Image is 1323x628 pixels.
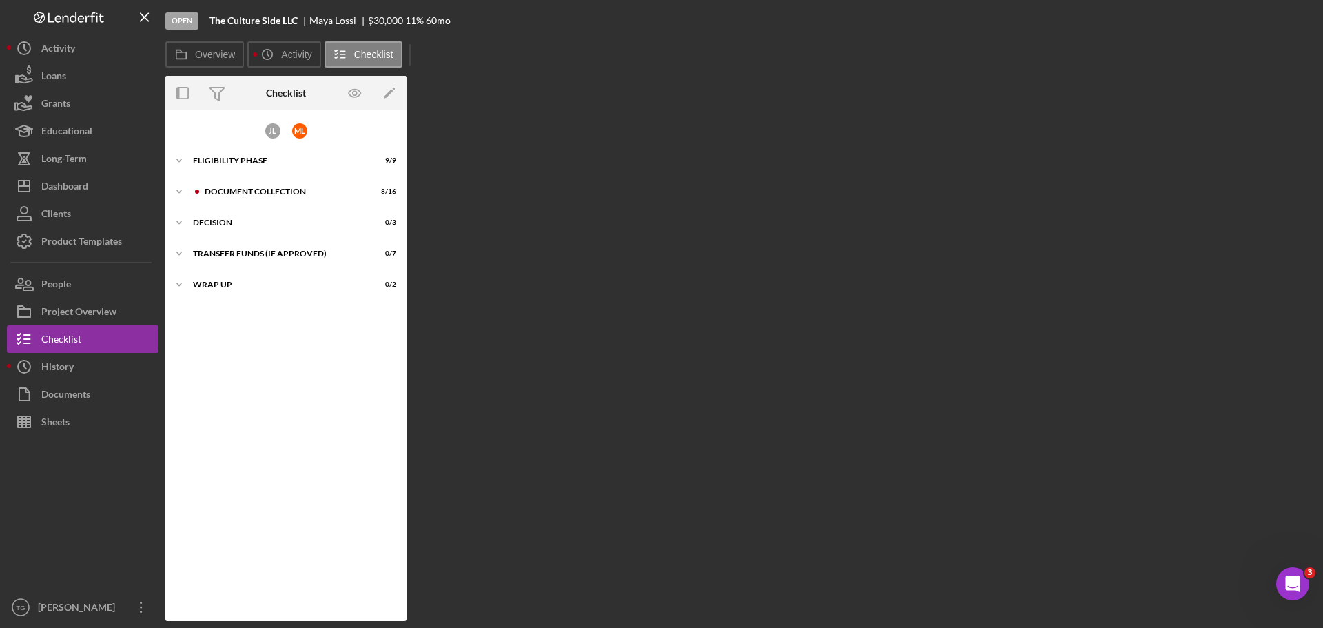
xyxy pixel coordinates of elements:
[193,281,362,289] div: Wrap Up
[7,62,158,90] button: Loans
[325,41,402,68] button: Checklist
[41,381,90,412] div: Documents
[7,90,158,117] button: Grants
[34,594,124,625] div: [PERSON_NAME]
[7,594,158,621] button: TG[PERSON_NAME]
[41,172,88,203] div: Dashboard
[193,219,362,227] div: Decision
[41,325,81,356] div: Checklist
[7,270,158,298] button: People
[371,188,396,196] div: 8 / 16
[405,15,424,26] div: 11 %
[371,219,396,227] div: 0 / 3
[193,156,362,165] div: Eligibility Phase
[7,353,158,381] button: History
[1304,567,1315,578] span: 3
[165,41,244,68] button: Overview
[7,172,158,200] button: Dashboard
[266,88,306,99] div: Checklist
[7,145,158,172] button: Long-Term
[16,604,25,611] text: TG
[41,145,87,176] div: Long-Term
[41,408,70,439] div: Sheets
[41,200,71,231] div: Clients
[7,298,158,325] button: Project Overview
[368,14,403,26] span: $30,000
[371,250,396,258] div: 0 / 7
[292,123,307,139] div: M L
[209,15,298,26] b: The Culture Side LLC
[281,49,311,60] label: Activity
[193,250,362,258] div: Transfer Funds (If Approved)
[41,117,92,148] div: Educational
[371,281,396,289] div: 0 / 2
[41,298,116,329] div: Project Overview
[195,49,235,60] label: Overview
[7,381,158,408] button: Documents
[426,15,451,26] div: 60 mo
[205,188,362,196] div: Document Collection
[1276,567,1309,600] iframe: Intercom live chat
[7,117,158,145] button: Educational
[265,123,280,139] div: J L
[41,270,71,301] div: People
[7,34,158,62] button: Activity
[354,49,393,60] label: Checklist
[7,408,158,436] button: Sheets
[165,12,198,30] div: Open
[41,90,70,121] div: Grants
[41,62,66,93] div: Loans
[7,200,158,227] button: Clients
[247,41,320,68] button: Activity
[371,156,396,165] div: 9 / 9
[309,15,368,26] div: Maya Lossi
[7,325,158,353] button: Checklist
[41,227,122,259] div: Product Templates
[7,227,158,255] button: Product Templates
[41,353,74,384] div: History
[41,34,75,65] div: Activity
